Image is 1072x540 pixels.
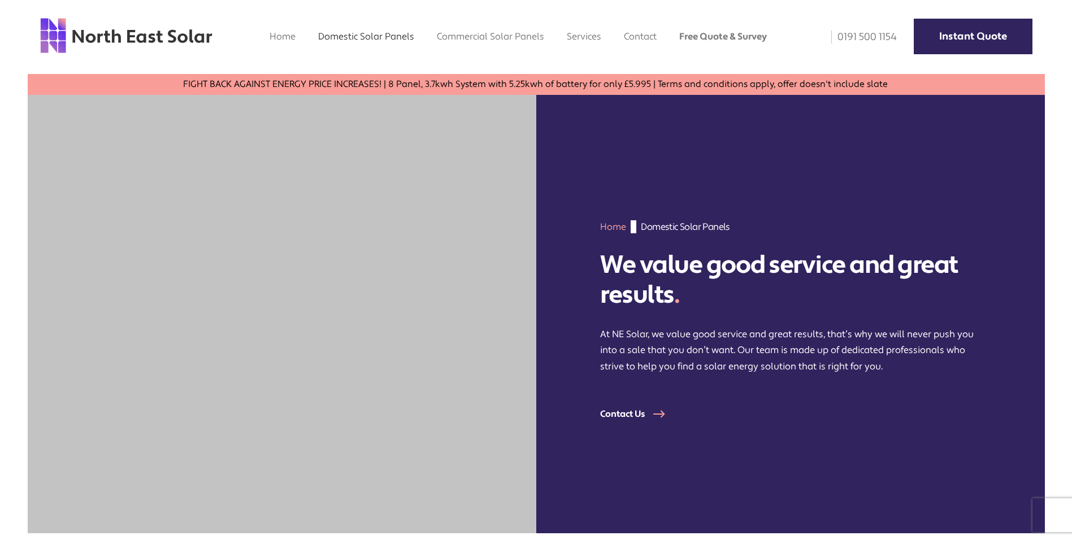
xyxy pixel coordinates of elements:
[624,31,657,42] a: Contact
[270,31,296,42] a: Home
[28,95,536,533] img: north east solar employees putting solar panels on a domestic house
[567,31,601,42] a: Services
[40,17,213,54] img: north east solar logo
[318,31,414,42] a: Domestic Solar Panels
[600,408,679,420] a: Contact Us
[831,31,832,43] img: phone icon
[600,221,626,233] a: Home
[674,279,680,311] span: .
[631,220,636,233] img: gif;base64,R0lGODdhAQABAPAAAMPDwwAAACwAAAAAAQABAAACAkQBADs=
[600,250,980,310] h1: We value good service and great results
[679,31,767,42] a: Free Quote & Survey
[600,326,980,374] p: At NE Solar, we value good service and great results, that’s why we will never push you into a sa...
[823,31,897,43] a: 0191 500 1154
[437,31,544,42] a: Commercial Solar Panels
[914,19,1032,54] a: Instant Quote
[641,220,730,233] span: Domestic Solar Panels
